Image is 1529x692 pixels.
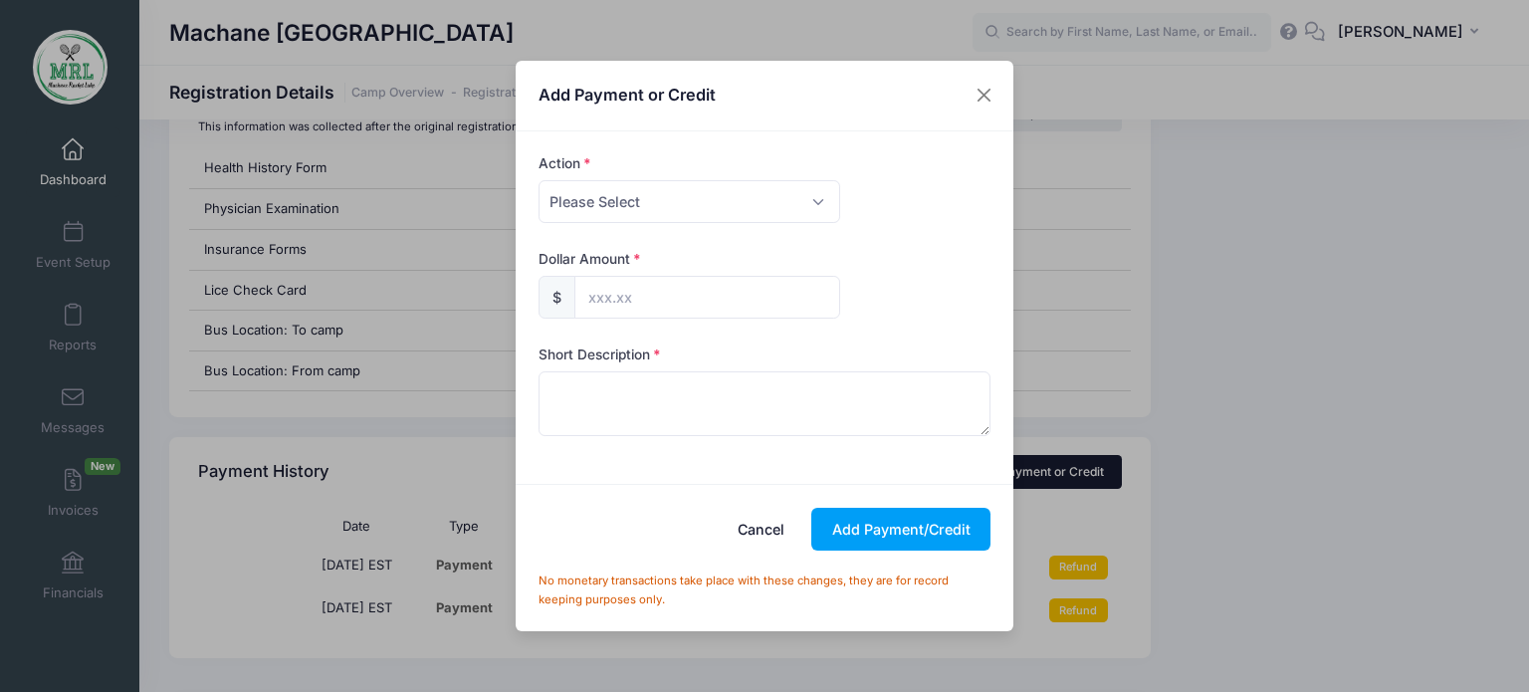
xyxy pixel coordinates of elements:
[811,508,990,551] button: Add Payment/Credit
[539,276,575,319] div: $
[539,345,661,364] label: Short Description
[967,78,1002,114] button: Close
[539,574,949,607] small: No monetary transactions take place with these changes, they are for record keeping purposes only.
[539,249,641,269] label: Dollar Amount
[539,153,591,173] label: Action
[574,276,840,319] input: xxx.xx
[718,508,805,551] button: Cancel
[539,83,716,107] h4: Add Payment or Credit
